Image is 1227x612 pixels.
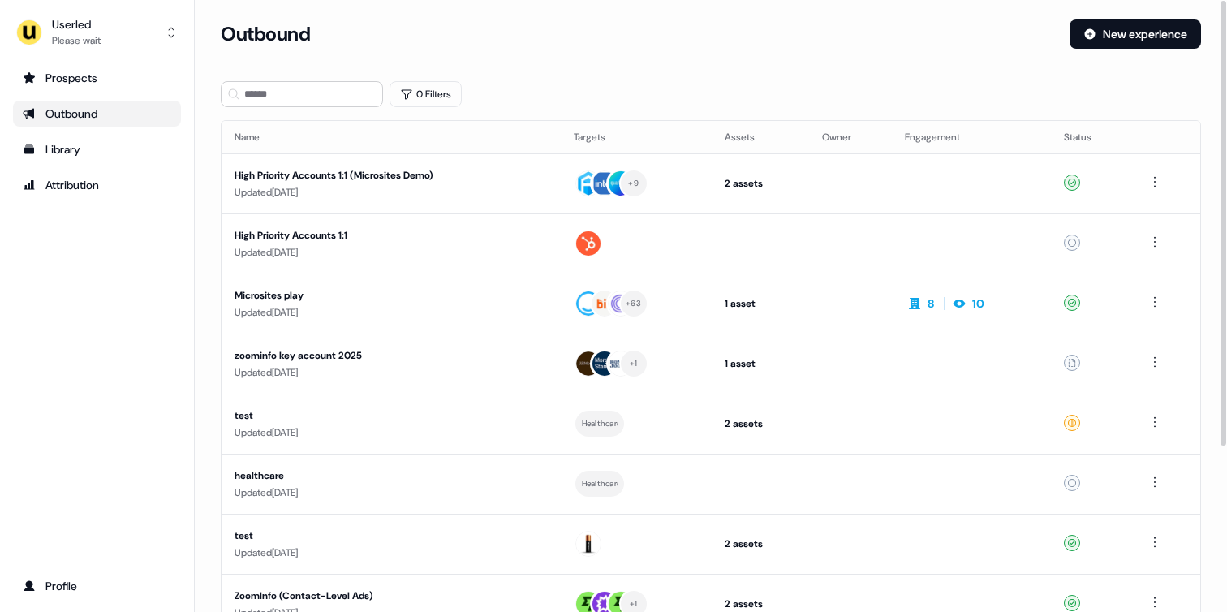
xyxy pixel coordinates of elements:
a: Go to templates [13,136,181,162]
a: Go to profile [13,573,181,599]
button: New experience [1070,19,1201,49]
div: Updated [DATE] [235,485,548,501]
div: Updated [DATE] [235,244,548,261]
button: UserledPlease wait [13,13,181,52]
div: 10 [972,295,984,312]
div: Updated [DATE] [235,364,548,381]
div: + 1 [630,356,638,371]
th: Engagement [892,121,1051,153]
th: Name [222,121,561,153]
div: Updated [DATE] [235,304,548,321]
div: 2 assets [725,416,795,432]
div: ZoomInfo (Contact-Level Ads) [235,588,541,604]
div: Library [23,141,171,157]
div: Microsites play [235,287,541,304]
div: + 63 [626,296,641,311]
div: 1 asset [725,295,795,312]
h3: Outbound [221,22,310,46]
div: test [235,528,541,544]
div: Healthcare [582,416,618,431]
div: zoominfo key account 2025 [235,347,541,364]
div: 2 assets [725,536,795,552]
div: healthcare [235,468,541,484]
div: Updated [DATE] [235,545,548,561]
div: Profile [23,578,171,594]
div: 2 assets [725,175,795,192]
th: Owner [809,121,893,153]
div: Healthcare [582,476,618,491]
div: Please wait [52,32,101,49]
div: Userled [52,16,101,32]
div: 2 assets [725,596,795,612]
th: Targets [561,121,713,153]
div: + 1 [630,597,638,611]
a: Go to attribution [13,172,181,198]
div: 8 [928,295,934,312]
a: Go to outbound experience [13,101,181,127]
th: Assets [712,121,808,153]
div: Outbound [23,106,171,122]
div: High Priority Accounts 1:1 (Microsites Demo) [235,167,541,183]
div: test [235,407,541,424]
div: 1 asset [725,356,795,372]
div: Updated [DATE] [235,184,548,200]
button: 0 Filters [390,81,462,107]
div: Prospects [23,70,171,86]
div: + 9 [628,176,639,191]
th: Status [1051,121,1131,153]
a: Go to prospects [13,65,181,91]
div: Attribution [23,177,171,193]
div: High Priority Accounts 1:1 [235,227,541,244]
div: Updated [DATE] [235,425,548,441]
